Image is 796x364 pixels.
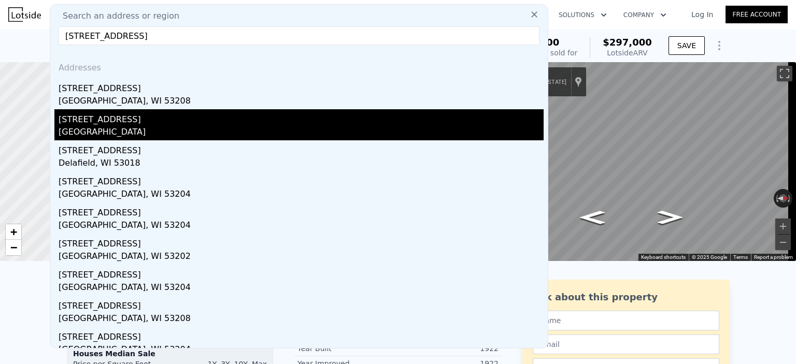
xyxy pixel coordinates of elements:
div: [STREET_ADDRESS] [59,234,544,250]
div: Year Built [297,343,398,354]
a: Free Account [726,6,788,23]
path: Go North, S 58th St [647,208,694,227]
div: [STREET_ADDRESS] [59,109,544,126]
button: Zoom out [775,235,791,250]
div: [STREET_ADDRESS] [59,265,544,281]
span: Search an address or region [54,10,179,22]
div: [GEOGRAPHIC_DATA], WI 53208 [59,95,544,109]
div: [GEOGRAPHIC_DATA], WI 53204 [59,281,544,296]
button: Solutions [550,6,615,24]
div: [GEOGRAPHIC_DATA], WI 53204 [59,188,544,202]
a: Zoom in [6,224,21,240]
div: [STREET_ADDRESS] [59,171,544,188]
button: Show Options [709,35,730,56]
div: [GEOGRAPHIC_DATA], WI 53204 [59,343,544,358]
button: Rotate clockwise [787,189,793,208]
div: [STREET_ADDRESS] [59,140,544,157]
button: Reset the view [774,194,792,202]
a: Log In [679,9,726,20]
button: Keyboard shortcuts [641,254,686,261]
button: Zoom in [775,219,791,234]
span: $297,000 [603,37,652,48]
a: Zoom out [6,240,21,255]
div: Ask about this property [533,290,719,304]
div: [GEOGRAPHIC_DATA] [59,126,544,140]
button: Rotate counterclockwise [774,189,779,208]
div: Lotside ARV [603,48,652,58]
div: Houses Median Sale [73,348,267,359]
img: Lotside [8,7,41,22]
button: Company [615,6,675,24]
div: Map [474,62,796,261]
span: © 2025 Google [692,254,727,260]
input: Name [533,311,719,330]
div: 1922 [398,343,499,354]
div: Addresses [54,53,544,78]
a: Terms [733,254,748,260]
button: SAVE [669,36,705,55]
div: Delafield, WI 53018 [59,157,544,171]
span: + [10,225,17,238]
a: Report a problem [754,254,793,260]
div: [STREET_ADDRESS] [59,78,544,95]
div: [GEOGRAPHIC_DATA], WI 53204 [59,219,544,234]
button: Toggle fullscreen view [777,66,792,81]
div: [GEOGRAPHIC_DATA], WI 53208 [59,312,544,327]
a: Show location on map [575,76,582,88]
div: [GEOGRAPHIC_DATA], WI 53202 [59,250,544,265]
div: [STREET_ADDRESS] [59,296,544,312]
input: Email [533,334,719,354]
input: Enter an address, city, region, neighborhood or zip code [59,26,539,45]
span: − [10,241,17,254]
div: [STREET_ADDRESS] [59,327,544,343]
path: Go South, S 58th St [569,208,616,227]
div: [STREET_ADDRESS] [59,202,544,219]
div: Street View [474,62,796,261]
